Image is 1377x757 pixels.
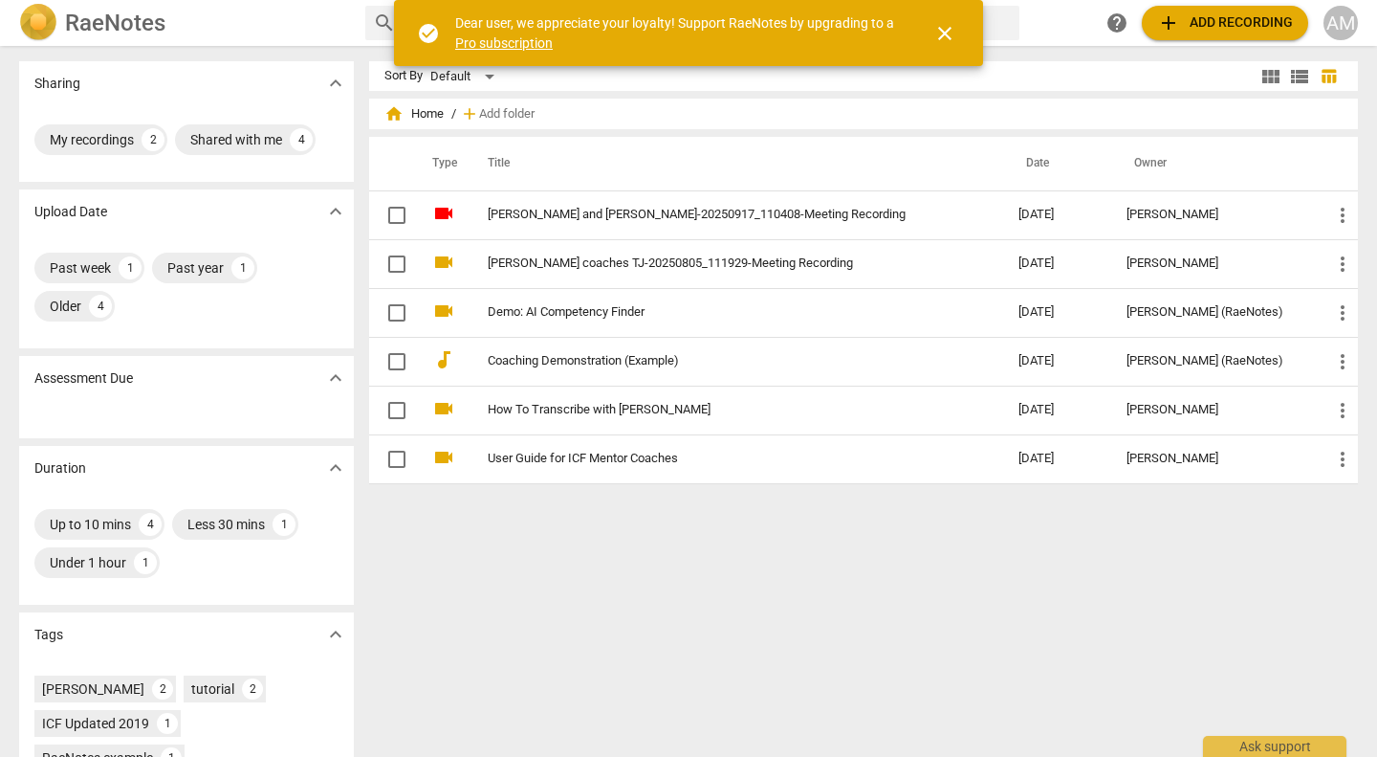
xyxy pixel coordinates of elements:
[50,297,81,316] div: Older
[50,130,134,149] div: My recordings
[50,515,131,534] div: Up to 10 mins
[167,258,224,278] div: Past year
[142,128,164,151] div: 2
[384,69,423,83] div: Sort By
[1003,288,1111,337] td: [DATE]
[321,197,350,226] button: Show more
[1323,6,1358,40] button: AM
[324,200,347,223] span: expand_more
[465,137,1003,190] th: Title
[157,713,178,734] div: 1
[1003,190,1111,239] td: [DATE]
[42,714,149,733] div: ICF Updated 2019
[488,354,950,368] a: Coaching Demonstration (Example)
[373,11,396,34] span: search
[139,513,162,536] div: 4
[432,348,455,371] span: audiotrack
[321,364,350,392] button: Show more
[231,256,254,279] div: 1
[922,11,968,56] button: Close
[89,295,112,318] div: 4
[1126,208,1300,222] div: [PERSON_NAME]
[273,513,295,536] div: 1
[1126,256,1300,271] div: [PERSON_NAME]
[1288,65,1311,88] span: view_list
[1100,6,1134,40] a: Help
[34,74,80,94] p: Sharing
[1105,11,1128,34] span: help
[488,305,950,320] a: Demo: AI Competency Finder
[1126,305,1300,320] div: [PERSON_NAME] (RaeNotes)
[1331,253,1354,276] span: more_vert
[1320,67,1338,85] span: table_chart
[190,130,282,149] div: Shared with me
[1003,386,1111,434] td: [DATE]
[488,403,950,417] a: How To Transcribe with [PERSON_NAME]
[324,456,347,479] span: expand_more
[1314,62,1343,91] button: Table view
[1259,65,1282,88] span: view_module
[1285,62,1314,91] button: List view
[187,515,265,534] div: Less 30 mins
[324,623,347,646] span: expand_more
[384,104,444,123] span: Home
[19,4,350,42] a: LogoRaeNotes
[933,22,956,45] span: close
[50,553,126,572] div: Under 1 hour
[1003,239,1111,288] td: [DATE]
[242,679,263,700] div: 2
[1126,354,1300,368] div: [PERSON_NAME] (RaeNotes)
[488,208,950,222] a: [PERSON_NAME] and [PERSON_NAME]-20250917_110408-Meeting Recording
[1126,403,1300,417] div: [PERSON_NAME]
[455,13,899,53] div: Dear user, we appreciate your loyalty! Support RaeNotes by upgrading to a
[321,454,350,482] button: Show more
[1142,6,1308,40] button: Upload
[42,679,144,699] div: [PERSON_NAME]
[324,367,347,390] span: expand_more
[19,4,57,42] img: Logo
[455,35,553,51] a: Pro subscription
[290,128,313,151] div: 4
[1331,399,1354,422] span: more_vert
[432,251,455,274] span: videocam
[1331,301,1354,324] span: more_vert
[1203,736,1346,757] div: Ask support
[1111,137,1316,190] th: Owner
[191,679,234,699] div: tutorial
[1003,137,1111,190] th: Date
[417,22,440,45] span: check_circle
[488,256,950,271] a: [PERSON_NAME] coaches TJ-20250805_111929-Meeting Recording
[1003,337,1111,386] td: [DATE]
[34,625,63,645] p: Tags
[1331,204,1354,227] span: more_vert
[432,202,455,225] span: videocam
[479,107,535,122] span: Add folder
[384,104,404,123] span: home
[324,72,347,95] span: expand_more
[119,256,142,279] div: 1
[451,107,456,122] span: /
[1331,350,1354,373] span: more_vert
[430,61,501,92] div: Default
[134,551,157,574] div: 1
[488,452,950,466] a: User Guide for ICF Mentor Coaches
[432,397,455,420] span: videocam
[65,10,165,36] h2: RaeNotes
[152,679,173,700] div: 2
[1157,11,1293,34] span: Add recording
[321,69,350,98] button: Show more
[34,202,107,222] p: Upload Date
[460,104,479,123] span: add
[321,620,350,649] button: Show more
[417,137,465,190] th: Type
[50,258,111,278] div: Past week
[1257,62,1285,91] button: Tile view
[432,300,455,323] span: videocam
[432,446,455,469] span: videocam
[1157,11,1180,34] span: add
[1126,452,1300,466] div: [PERSON_NAME]
[34,368,133,389] p: Assessment Due
[1003,434,1111,483] td: [DATE]
[34,458,86,479] p: Duration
